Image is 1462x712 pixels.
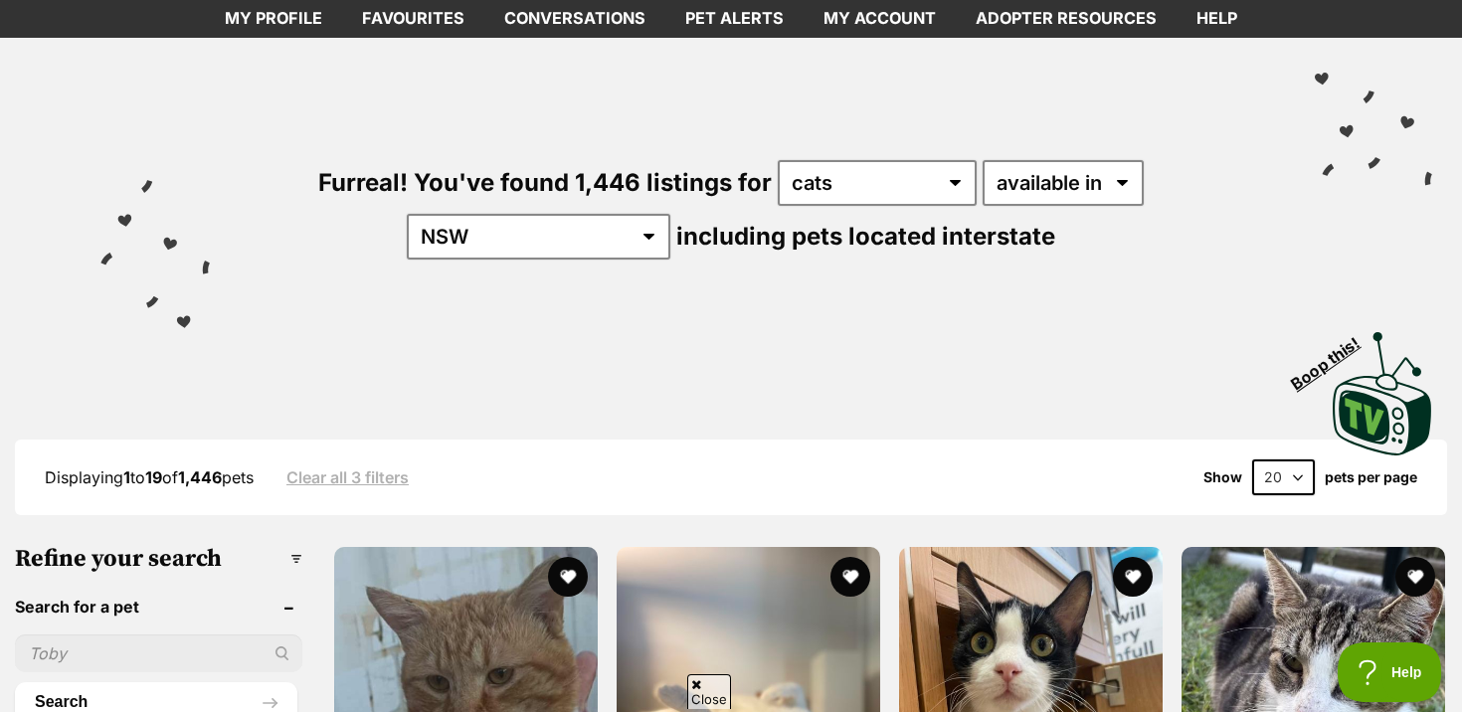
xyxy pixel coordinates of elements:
h3: Refine your search [15,545,302,573]
span: including pets located interstate [676,222,1055,251]
span: Boop this! [1288,321,1379,393]
strong: 1 [123,467,130,487]
img: PetRescue TV logo [1333,332,1432,455]
input: Toby [15,634,302,672]
label: pets per page [1325,469,1417,485]
button: favourite [548,557,588,597]
button: favourite [1395,557,1435,597]
a: Boop this! [1333,314,1432,459]
iframe: Help Scout Beacon - Open [1338,642,1442,702]
span: Furreal! You've found 1,446 listings for [318,168,772,197]
span: Displaying to of pets [45,467,254,487]
button: favourite [1113,557,1153,597]
strong: 1,446 [178,467,222,487]
a: Clear all 3 filters [286,468,409,486]
strong: 19 [145,467,162,487]
span: Close [687,674,731,709]
span: Show [1203,469,1242,485]
header: Search for a pet [15,598,302,616]
button: favourite [830,557,870,597]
